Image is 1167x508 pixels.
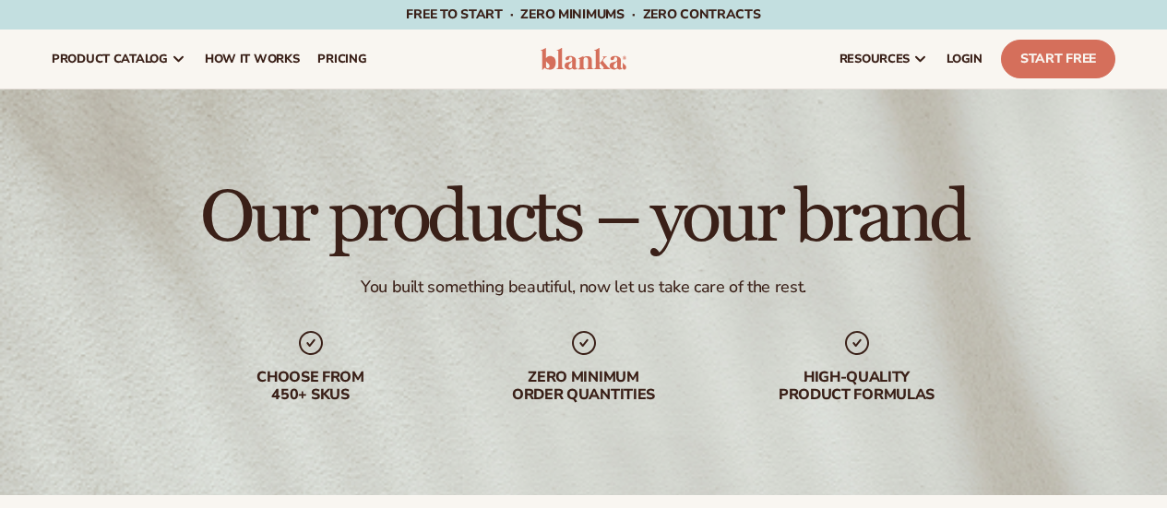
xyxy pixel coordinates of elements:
div: You built something beautiful, now let us take care of the rest. [361,277,806,298]
a: resources [830,30,937,89]
h1: Our products – your brand [200,181,967,254]
a: How It Works [196,30,309,89]
span: Free to start · ZERO minimums · ZERO contracts [406,6,760,23]
span: LOGIN [947,52,982,66]
span: product catalog [52,52,168,66]
span: resources [840,52,910,66]
a: pricing [308,30,375,89]
span: How It Works [205,52,300,66]
div: High-quality product formulas [739,369,975,404]
div: Zero minimum order quantities [466,369,702,404]
div: Choose from 450+ Skus [193,369,429,404]
span: pricing [317,52,366,66]
a: LOGIN [937,30,992,89]
a: Start Free [1001,40,1115,78]
a: product catalog [42,30,196,89]
img: logo [541,48,627,70]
